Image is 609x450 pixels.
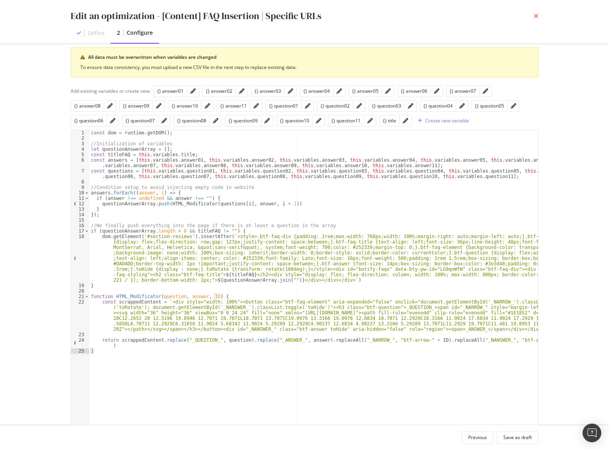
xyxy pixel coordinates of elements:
[401,88,427,94] div: {} answer06
[85,196,89,201] span: Toggle code folding, rows 11 through 13
[88,29,104,37] div: Define
[425,117,469,124] div: Create new variable
[320,102,350,109] div: {} question02
[71,337,89,348] div: 24
[503,434,532,441] div: Save as draft
[220,101,247,111] button: {} answer11
[534,9,538,23] div: times
[462,431,494,444] button: Previous
[71,136,89,141] div: 2
[356,103,362,109] div: pencil
[269,102,298,109] div: {} question01
[117,29,120,37] div: 2
[71,288,89,294] div: 20
[582,424,601,442] div: Open Intercom Messenger
[497,431,538,444] button: Save as draft
[71,228,89,234] div: 17
[372,101,401,111] button: {} question03
[177,117,206,124] div: {} question08
[228,116,258,125] button: {} question09
[71,47,538,78] div: warning banner
[280,117,309,124] div: {} question10
[80,64,529,71] div: To ensure data consistency, you must upload a new CSV file in the next step to replace existing d...
[305,103,310,109] div: pencil
[71,141,89,146] div: 3
[288,88,293,94] div: pencil
[190,88,196,94] div: pencil
[123,101,149,111] button: {} answer09
[71,201,89,206] div: 12
[423,101,453,111] button: {} question04
[483,88,488,94] div: pencil
[511,103,516,109] div: pencil
[205,103,210,109] div: pencil
[415,115,469,127] button: Create new variable
[459,103,465,109] div: pencil
[336,88,342,94] div: pencil
[71,146,89,152] div: 4
[206,86,232,96] button: {} answer02
[71,206,89,212] div: 13
[74,102,101,109] div: {} answer08
[71,294,89,299] div: 21
[71,201,78,206] span: Info, read annotations row 12
[434,88,439,94] div: pencil
[157,88,184,94] div: {} answer01
[107,103,113,109] div: pencil
[172,101,198,111] button: {} answer10
[239,88,244,94] div: pencil
[71,234,78,239] span: Info, read annotations row 18
[367,118,373,124] div: pencil
[450,88,476,94] div: {} answer07
[423,102,453,109] div: {} question04
[331,116,361,125] button: {} question11
[71,212,89,217] div: 14
[372,102,401,109] div: {} question03
[156,103,161,109] div: pencil
[213,118,218,124] div: pencil
[85,294,89,299] span: Toggle code folding, rows 21 through 25
[316,118,321,124] div: pencil
[126,116,155,125] button: {} question07
[352,88,379,94] div: {} answer05
[88,54,529,61] div: All data must be overwritten when variables are changed
[269,101,298,111] button: {} question01
[450,86,476,96] button: {} answer07
[71,337,78,343] span: Info, read annotations row 24
[71,332,89,337] div: 23
[85,190,89,196] span: Toggle code folding, rows 10 through 14
[303,88,330,94] div: {} answer04
[74,117,103,124] div: {} question06
[172,102,198,109] div: {} answer10
[383,117,396,124] div: {} title
[71,185,89,190] div: 9
[255,86,281,96] button: {} answer03
[475,101,504,111] button: {} question05
[475,102,504,109] div: {} question05
[85,228,89,234] span: Toggle code folding, rows 17 through 19
[71,223,89,228] div: 16
[71,299,89,332] div: 22
[71,179,89,185] div: 8
[253,103,259,109] div: pencil
[71,234,89,283] div: 18
[383,116,396,125] button: {} title
[228,117,258,124] div: {} question09
[123,102,149,109] div: {} answer09
[71,168,89,179] div: 7
[408,103,413,109] div: pencil
[206,88,232,94] div: {} answer02
[403,118,408,124] div: pencil
[331,117,361,124] div: {} question11
[280,116,309,125] button: {} question10
[74,101,101,111] button: {} answer08
[161,118,167,124] div: pencil
[127,29,153,37] div: Configure
[468,434,487,441] div: Previous
[71,196,89,201] div: 11
[177,116,206,125] button: {} question08
[303,86,330,96] button: {} answer04
[71,88,150,94] div: Add existing variables or create new:
[71,9,321,23] div: Edit an optimization - [Content] FAQ Insertion | Specific URLs
[71,152,89,157] div: 5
